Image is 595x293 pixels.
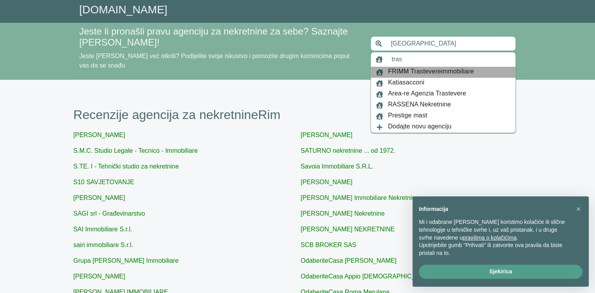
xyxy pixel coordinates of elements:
h4: Jeste li pronašli pravu agenciju za nekretnine za sebe? Saznajte [PERSON_NAME]! [79,26,361,49]
span: Prestige mast [388,111,427,122]
span: Katiasacconi [388,78,425,89]
font: Rim [258,108,280,122]
span: Area-re Agenzia Trastevere [388,89,466,100]
a: Savoia Immobiliare S.R.L. [301,163,374,170]
a: SCB BROKER SAS [301,242,356,248]
a: [PERSON_NAME] [301,179,353,185]
h2: Informacija [419,206,570,212]
p: Upotrijebite gumb "Prihvati" ili zatvorite ova pravila da biste pristali na to. [419,242,570,257]
a: sairi immobiliare S.r.l. [74,242,133,248]
span: RASSENA Nekretnine [388,100,451,111]
a: [PERSON_NAME] [74,273,125,280]
p: Jeste [PERSON_NAME] već otkrili? Podijelite svoje iskustvo i pomozite drugim korisnicima poput va... [79,51,361,70]
a: [PERSON_NAME] [74,194,125,201]
a: SATURNO nekretnine ... od 1972. [301,147,396,154]
span: FRIMM Trastevereimmobiliare [388,67,474,78]
a: S.TE. I - Tehnički studio za nekretnine [74,163,179,170]
a: [DOMAIN_NAME] [79,4,168,16]
p: Mi i odabrane [PERSON_NAME] koristimo kolačiće ili slične tehnologije u tehničke svrhe i, uz vaš ... [419,218,570,242]
a: [PERSON_NAME] Nekretnine [301,210,385,217]
a: SAI Immobiliare S.r.l. [74,226,132,233]
a: [PERSON_NAME] NEKRETNINE [301,226,395,233]
a: OdaberiteCasa [PERSON_NAME] [301,257,397,264]
h1: Recenzije agencija za nekretnine [74,107,522,122]
a: [PERSON_NAME] Immobiliare Nekretnine [301,194,419,201]
a: SAGI srl - Građevinarstvo [74,210,145,217]
a: Pravila o kolačićima - poveznica će se otvoriti u novoj kartici [462,234,516,241]
a: [PERSON_NAME] [301,132,353,138]
a: Grupa [PERSON_NAME] Immobiliare [74,257,179,264]
button: Chiudi questa informativa [572,203,585,215]
span: Dodajte novu agenciju [388,122,452,133]
a: [PERSON_NAME] [74,132,125,138]
a: S10 SAVJETOVANJE [74,179,134,185]
input: Inserisci area di ricerca (Comune o Provincia) [386,36,516,51]
a: S.M.C. Studio Legale - Tecnico - Immobiliare [74,147,198,154]
a: OdaberiteCasa Appio [DEMOGRAPHIC_DATA] [301,273,433,280]
span: × [576,205,581,213]
input: Unesite naziv agencije za nekretnine [387,52,516,67]
button: Sjekirica [419,265,582,279]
